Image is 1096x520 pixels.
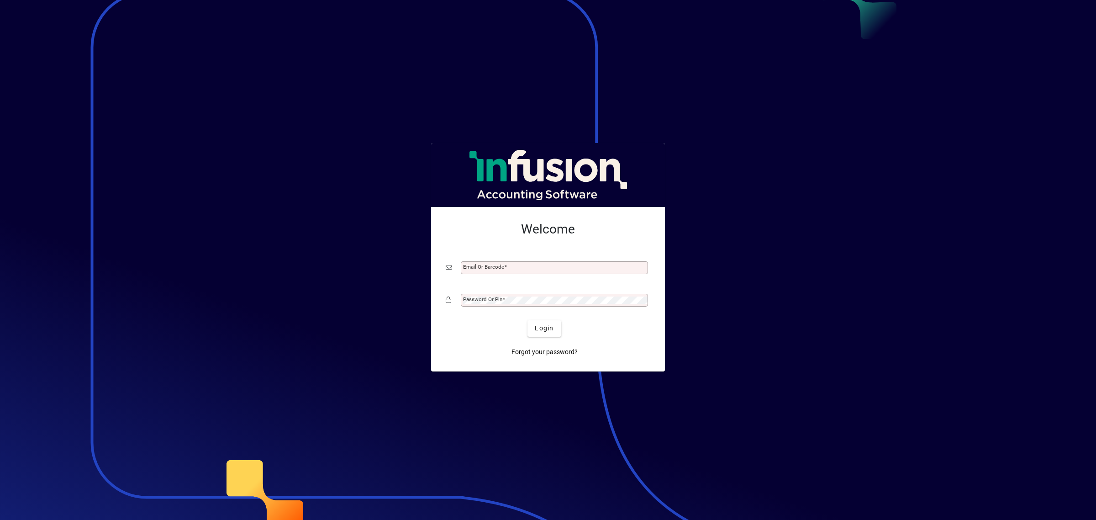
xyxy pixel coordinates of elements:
h2: Welcome [446,222,650,237]
button: Login [527,320,561,337]
mat-label: Email or Barcode [463,264,504,270]
mat-label: Password or Pin [463,296,502,302]
span: Forgot your password? [511,347,578,357]
span: Login [535,324,553,333]
a: Forgot your password? [508,344,581,361]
